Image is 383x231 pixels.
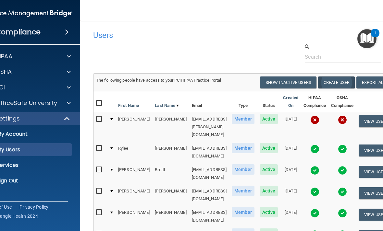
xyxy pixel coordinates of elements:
td: [DATE] [280,112,301,142]
img: tick.e7d51cea.svg [338,166,347,175]
span: Active [260,207,278,217]
td: [PERSON_NAME] [116,206,152,227]
img: tick.e7d51cea.svg [310,209,319,218]
img: cross.ca9f0e7f.svg [338,115,347,124]
button: Create User [318,76,355,88]
td: [EMAIL_ADDRESS][DOMAIN_NAME] [189,163,229,184]
input: Search [305,51,381,63]
td: [EMAIL_ADDRESS][DOMAIN_NAME] [189,206,229,227]
td: [PERSON_NAME] [152,142,189,163]
td: [PERSON_NAME] [152,206,189,227]
td: [DATE] [280,206,301,227]
span: Member [232,207,254,217]
td: [PERSON_NAME] [116,163,152,184]
td: Rylee [116,142,152,163]
span: Member [232,114,254,124]
img: tick.e7d51cea.svg [310,144,319,154]
img: tick.e7d51cea.svg [310,166,319,175]
th: HIPAA Compliance [301,91,328,112]
span: Active [260,143,278,153]
a: Last Name [155,102,179,110]
a: First Name [118,102,139,110]
th: OSHA Compliance [328,91,356,112]
th: Email [189,91,229,112]
td: [DATE] [280,184,301,206]
img: tick.e7d51cea.svg [310,187,319,196]
td: [PERSON_NAME] [152,112,189,142]
span: Member [232,186,254,196]
img: tick.e7d51cea.svg [338,144,347,154]
td: [DATE] [280,142,301,163]
td: [PERSON_NAME] [116,112,152,142]
span: Active [260,186,278,196]
td: [EMAIL_ADDRESS][PERSON_NAME][DOMAIN_NAME] [189,112,229,142]
td: [EMAIL_ADDRESS][DOMAIN_NAME] [189,184,229,206]
a: Privacy Policy [19,204,49,210]
button: Show Inactive Users [260,76,316,88]
th: Status [257,91,281,112]
span: Active [260,114,278,124]
img: cross.ca9f0e7f.svg [310,115,319,124]
td: Brettl [152,163,189,184]
span: The following people have access to your PCIHIPAA Practice Portal [96,78,221,83]
img: tick.e7d51cea.svg [338,209,347,218]
img: tick.e7d51cea.svg [338,187,347,196]
a: Created On [283,94,298,110]
span: Member [232,143,254,153]
th: Type [229,91,257,112]
td: [PERSON_NAME] [152,184,189,206]
span: Active [260,164,278,175]
span: Member [232,164,254,175]
div: 1 [374,33,376,41]
h4: Users [93,31,265,40]
td: [PERSON_NAME] [116,184,152,206]
td: [EMAIL_ADDRESS][DOMAIN_NAME] [189,142,229,163]
button: Open Resource Center, 1 new notification [357,29,377,48]
td: [DATE] [280,163,301,184]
